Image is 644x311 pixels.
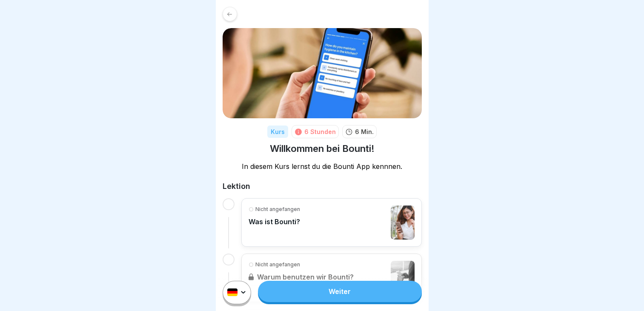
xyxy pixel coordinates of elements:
[267,126,288,138] div: Kurs
[355,127,374,136] p: 6 Min.
[227,289,238,297] img: de.svg
[249,205,415,240] a: Nicht angefangenWas ist Bounti?
[223,162,422,171] p: In diesem Kurs lernst du die Bounti App kennnen.
[249,217,300,226] p: Was ist Bounti?
[223,181,422,191] h2: Lektion
[270,143,375,155] h1: Willkommen bei Bounti!
[258,281,421,302] a: Weiter
[391,205,415,240] img: cljrty16a013ueu01ep0uwpyx.jpg
[255,205,300,213] p: Nicht angefangen
[223,28,422,118] img: xh3bnih80d1pxcetv9zsuevg.png
[304,127,336,136] div: 6 Stunden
